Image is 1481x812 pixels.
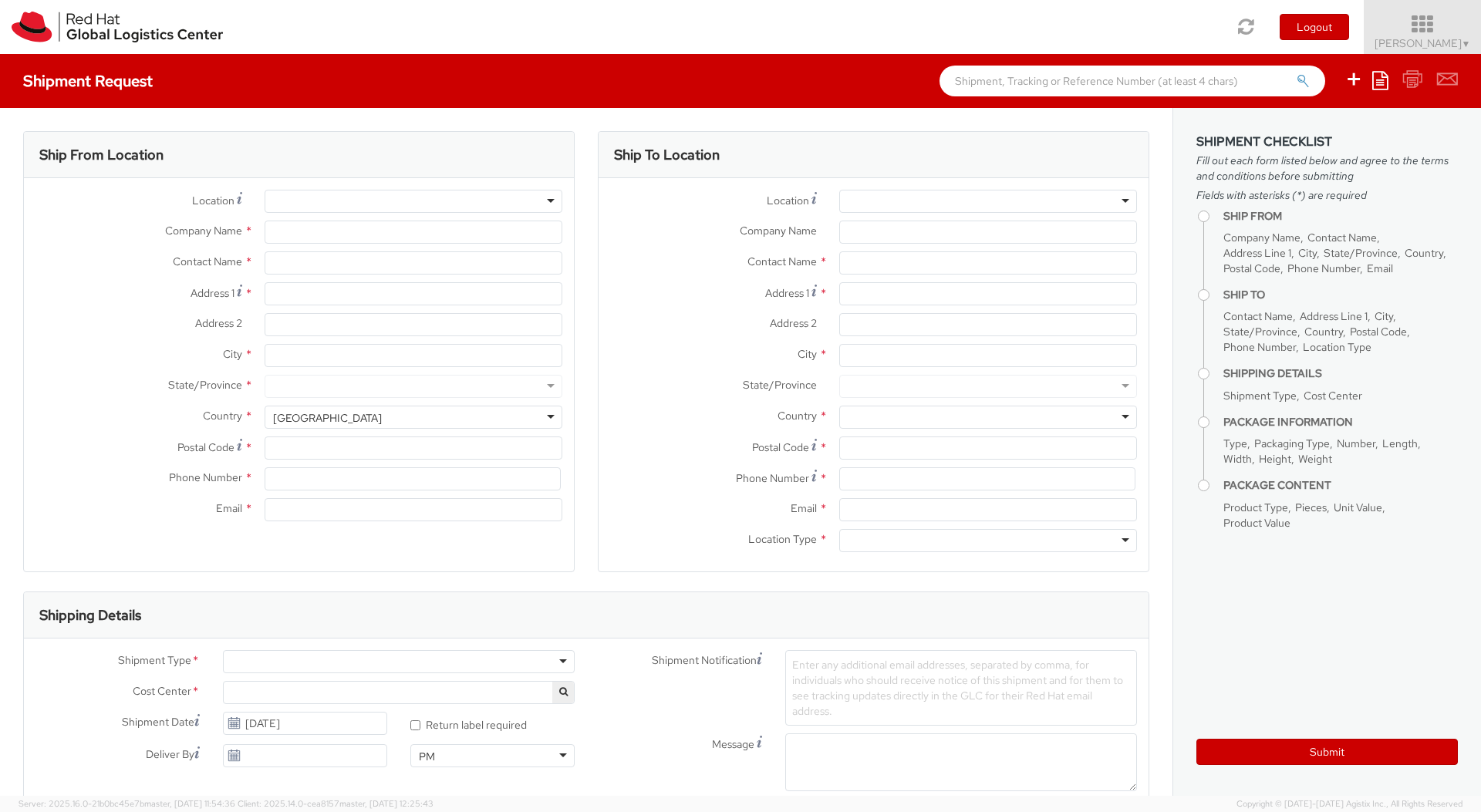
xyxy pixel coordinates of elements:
[1196,739,1458,765] button: Submit
[1382,436,1418,450] span: Length
[1223,389,1297,403] span: Shipment Type
[133,683,191,701] span: Cost Center
[736,471,809,485] span: Phone Number
[191,286,234,300] span: Address 1
[23,72,153,89] h4: Shipment Request
[144,798,235,809] span: master, [DATE] 11:54:36
[1375,309,1393,323] span: City
[1196,153,1458,184] span: Fill out each form listed below and agree to the terms and conditions before submitting
[122,714,194,730] span: Shipment Date
[770,316,817,330] span: Address 2
[1223,261,1280,275] span: Postal Code
[1223,416,1458,428] h4: Package Information
[940,66,1325,96] input: Shipment, Tracking or Reference Number (at least 4 chars)
[1223,480,1458,491] h4: Package Content
[19,798,235,809] span: Server: 2025.16.0-21b0bc45e7b
[1223,368,1458,379] h4: Shipping Details
[339,798,434,809] span: master, [DATE] 12:25:43
[1334,500,1382,514] span: Unit Value
[1196,135,1458,149] h3: Shipment Checklist
[791,501,817,515] span: Email
[1223,231,1301,244] span: Company Name
[1375,36,1471,50] span: [PERSON_NAME]
[614,147,720,163] h3: Ship To Location
[39,608,141,623] h3: Shipping Details
[1223,325,1297,339] span: State/Province
[1298,452,1332,466] span: Weight
[168,378,242,392] span: State/Province
[1324,246,1398,260] span: State/Province
[1223,211,1458,222] h4: Ship From
[410,720,420,730] input: Return label required
[238,798,434,809] span: Client: 2025.14.0-cea8157
[192,194,234,207] span: Location
[1223,500,1288,514] span: Product Type
[1196,187,1458,203] span: Fields with asterisks (*) are required
[410,715,529,733] label: Return label required
[1223,246,1291,260] span: Address Line 1
[752,440,809,454] span: Postal Code
[1304,325,1343,339] span: Country
[223,347,242,361] span: City
[1236,798,1462,810] span: Copyright © [DATE]-[DATE] Agistix Inc., All Rights Reserved
[740,224,817,238] span: Company Name
[1280,14,1349,40] button: Logout
[1254,436,1330,450] span: Packaging Type
[173,254,242,268] span: Contact Name
[792,658,1123,718] span: Enter any additional email addresses, separated by comma, for individuals who should receive noti...
[1300,309,1368,323] span: Address Line 1
[767,194,809,207] span: Location
[273,410,382,426] div: [GEOGRAPHIC_DATA]
[177,440,234,454] span: Postal Code
[1223,309,1293,323] span: Contact Name
[419,749,435,764] div: PM
[1287,261,1360,275] span: Phone Number
[1367,261,1393,275] span: Email
[1303,340,1371,354] span: Location Type
[652,652,757,669] span: Shipment Notification
[1298,246,1317,260] span: City
[203,409,242,423] span: Country
[1223,340,1296,354] span: Phone Number
[1223,452,1252,466] span: Width
[1304,389,1362,403] span: Cost Center
[798,347,817,361] span: City
[39,147,164,163] h3: Ship From Location
[1462,38,1471,50] span: ▼
[216,501,242,515] span: Email
[1337,436,1375,450] span: Number
[712,737,754,751] span: Message
[1350,325,1407,339] span: Postal Code
[765,286,809,300] span: Address 1
[748,532,817,546] span: Location Type
[1295,500,1327,514] span: Pieces
[1307,231,1377,244] span: Contact Name
[747,254,817,268] span: Contact Name
[1405,246,1443,260] span: Country
[1223,436,1247,450] span: Type
[165,224,242,238] span: Company Name
[12,12,223,42] img: rh-logistics-00dfa346123c4ec078e1.svg
[118,652,191,670] span: Shipment Type
[1223,516,1290,530] span: Product Value
[1223,289,1458,301] h4: Ship To
[743,378,817,392] span: State/Province
[1259,452,1291,466] span: Height
[146,746,194,763] span: Deliver By
[195,316,242,330] span: Address 2
[169,470,242,484] span: Phone Number
[778,409,817,423] span: Country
